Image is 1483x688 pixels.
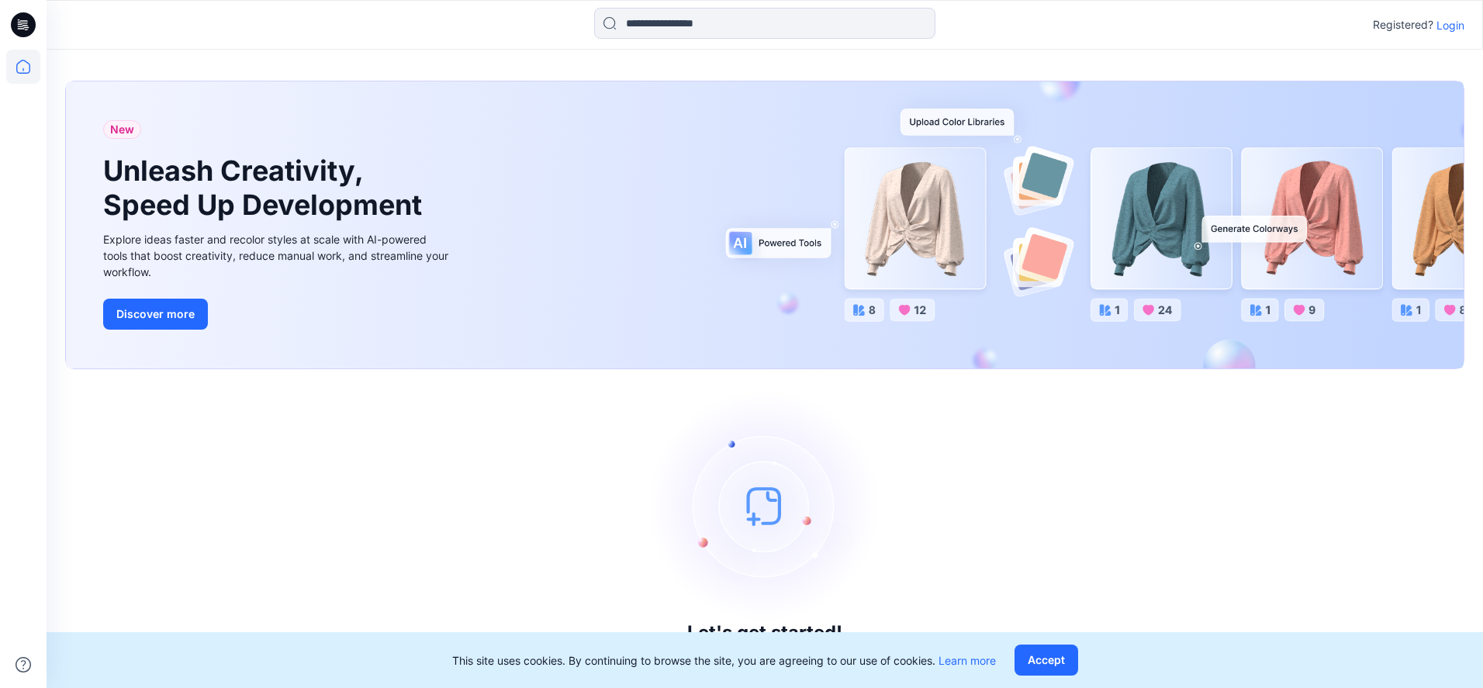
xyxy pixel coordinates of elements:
a: Learn more [939,654,996,667]
a: Discover more [103,299,452,330]
p: Login [1436,17,1464,33]
span: New [110,120,134,139]
h3: Let's get started! [687,622,842,644]
div: Explore ideas faster and recolor styles at scale with AI-powered tools that boost creativity, red... [103,231,452,280]
p: Registered? [1373,16,1433,34]
p: This site uses cookies. By continuing to browse the site, you are agreeing to our use of cookies. [452,652,996,669]
button: Discover more [103,299,208,330]
button: Accept [1015,645,1078,676]
h1: Unleash Creativity, Speed Up Development [103,154,429,221]
img: empty-state-image.svg [648,389,881,622]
